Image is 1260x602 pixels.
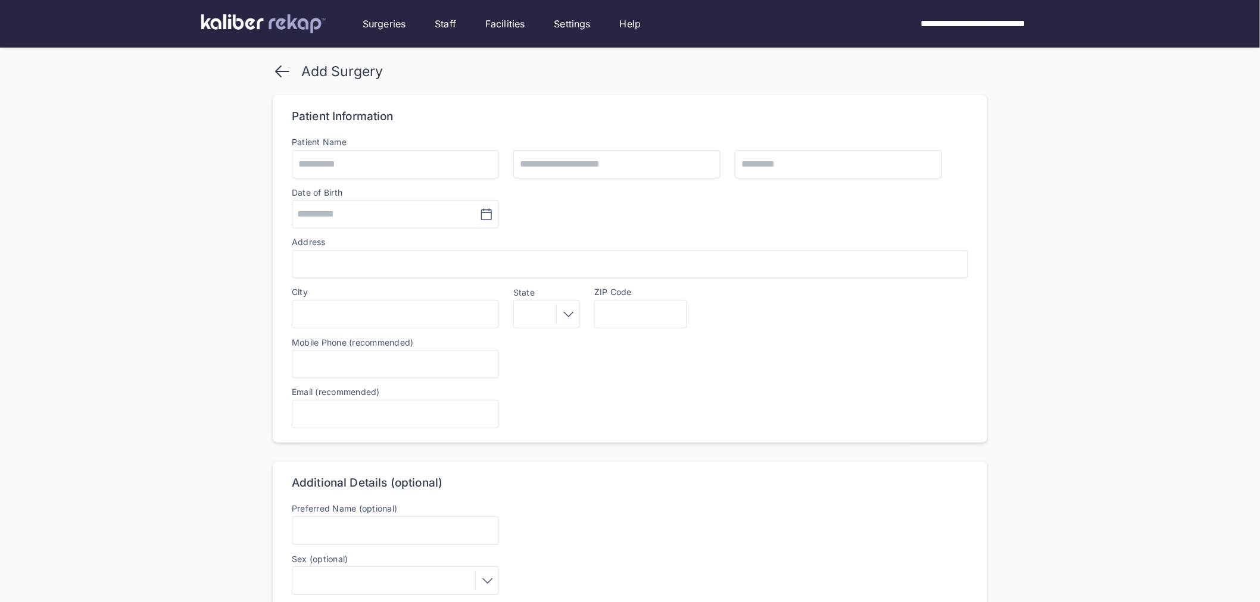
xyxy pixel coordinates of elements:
[435,17,456,31] a: Staff
[292,503,397,513] label: Preferred Name (optional)
[292,476,442,490] div: Additional Details (optional)
[292,109,394,124] div: Patient Information
[554,17,591,31] a: Settings
[513,288,580,297] label: State
[363,17,406,31] a: Surgeries
[292,554,499,564] label: Sex (optional)
[485,17,525,31] a: Facilities
[301,63,383,80] div: Add Surgery
[292,387,380,397] label: Email (recommended)
[201,14,326,33] img: kaliber labs logo
[297,207,388,221] input: MM/DD/YYYY
[594,287,632,297] label: ZIP Code
[292,237,326,247] label: Address
[292,137,347,147] label: Patient Name
[292,338,968,347] label: Mobile Phone (recommended)
[292,287,308,297] label: City
[292,188,342,197] div: Date of Birth
[620,17,641,31] a: Help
